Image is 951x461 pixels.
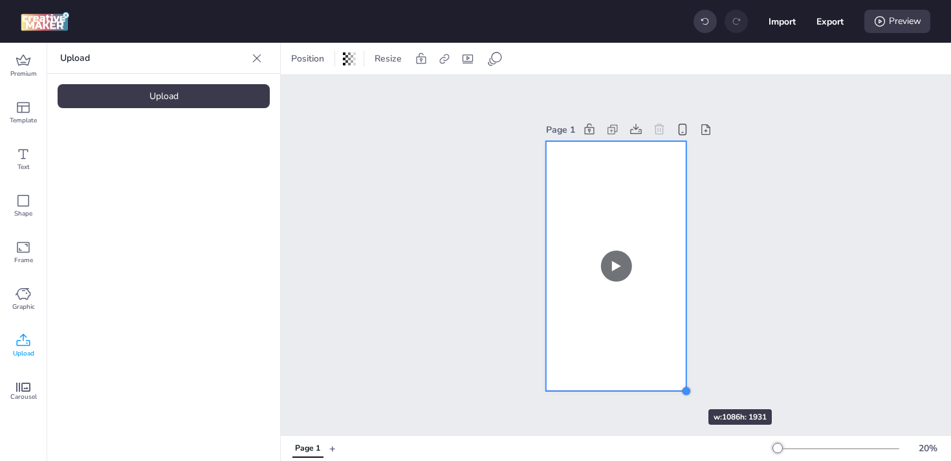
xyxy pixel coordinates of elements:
span: Resize [372,52,404,65]
span: Template [10,115,37,126]
p: Upload [60,43,246,74]
span: Carousel [10,392,37,402]
div: Tabs [286,437,329,460]
div: 20 % [912,442,943,455]
span: Shape [14,208,32,219]
span: Text [17,162,30,172]
div: Upload [58,84,270,108]
button: Import [769,8,796,35]
span: Position [289,52,327,65]
span: Graphic [12,302,35,312]
div: Page 1 [295,443,320,455]
span: Premium [10,69,37,79]
img: logo Creative Maker [21,12,69,31]
div: Page 1 [546,123,575,137]
span: Upload [13,348,34,359]
span: Frame [14,255,33,265]
button: + [329,437,336,460]
div: w: 1086 h: 1931 [708,409,772,425]
button: Export [816,8,844,35]
div: Preview [864,10,930,33]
